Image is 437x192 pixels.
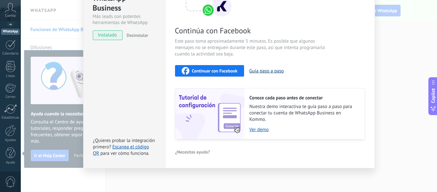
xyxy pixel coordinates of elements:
[93,30,122,40] span: instalado
[1,138,20,142] div: Ajustes
[175,150,210,154] span: ¿Necesitas ayuda?
[93,13,156,26] div: Más leads con potentes herramientas de WhatsApp
[93,138,155,150] span: ¿Quieres probar la integración primero?
[175,38,327,57] span: Este paso toma aproximadamente 5 minutos. Es posible que algunos mensajes no se entreguen durante...
[124,30,148,40] button: Desinstalar
[175,147,211,157] button: ¿Necesitas ayuda?
[100,150,149,156] span: para ver cómo funciona.
[1,52,20,56] div: Calendario
[1,161,20,165] div: Ayuda
[1,95,20,99] div: Correo
[430,88,436,103] span: Copilot
[249,68,284,74] button: Guía paso a paso
[5,14,16,18] span: Cuenta
[250,104,358,123] span: Nuestra demo interactiva te guía paso a paso para conectar tu cuenta de WhatsApp Business en Kommo.
[192,69,238,73] span: Continuar con Facebook
[175,26,327,36] span: Continúa con Facebook
[93,144,149,156] a: Escanea el código QR
[250,127,358,133] a: Ver demo
[1,116,20,120] div: Estadísticas
[250,95,358,101] h2: Conoce cada paso antes de conectar
[1,74,20,78] div: Listas
[1,29,20,35] div: WhatsApp
[127,32,148,38] span: Desinstalar
[175,65,244,77] button: Continuar con Facebook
